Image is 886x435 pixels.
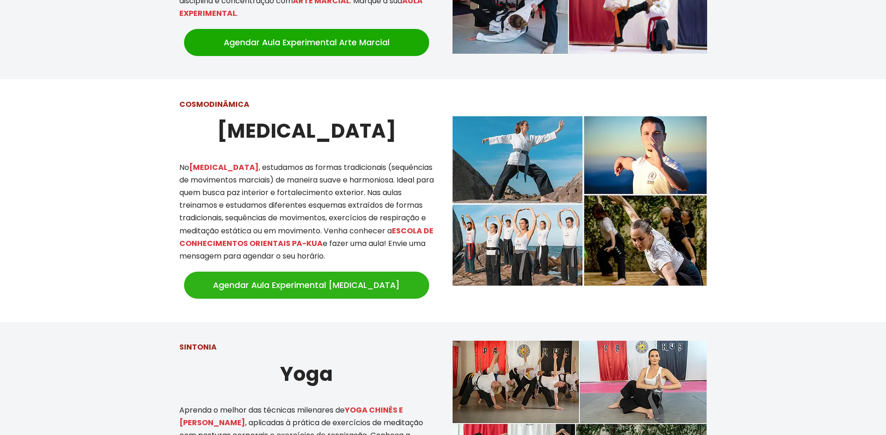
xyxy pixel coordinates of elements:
a: Agendar Aula Experimental [MEDICAL_DATA] [184,272,429,299]
p: No , estudamos as formas tradicionais (sequências de movimentos marciais) de maneira suave e harm... [179,161,434,263]
mark: ESCOLA DE CONHECIMENTOS ORIENTAIS PA-KUA [179,225,433,249]
a: Agendar Aula Experimental Arte Marcial [184,29,429,56]
strong: COSMODINÃMICA [179,99,249,110]
strong: Yoga [280,360,333,388]
strong: SINTONIA [179,342,217,352]
strong: [MEDICAL_DATA] [217,117,396,145]
mark: [MEDICAL_DATA] [189,162,259,173]
mark: YOGA CHINÊS E [PERSON_NAME] [179,405,403,428]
